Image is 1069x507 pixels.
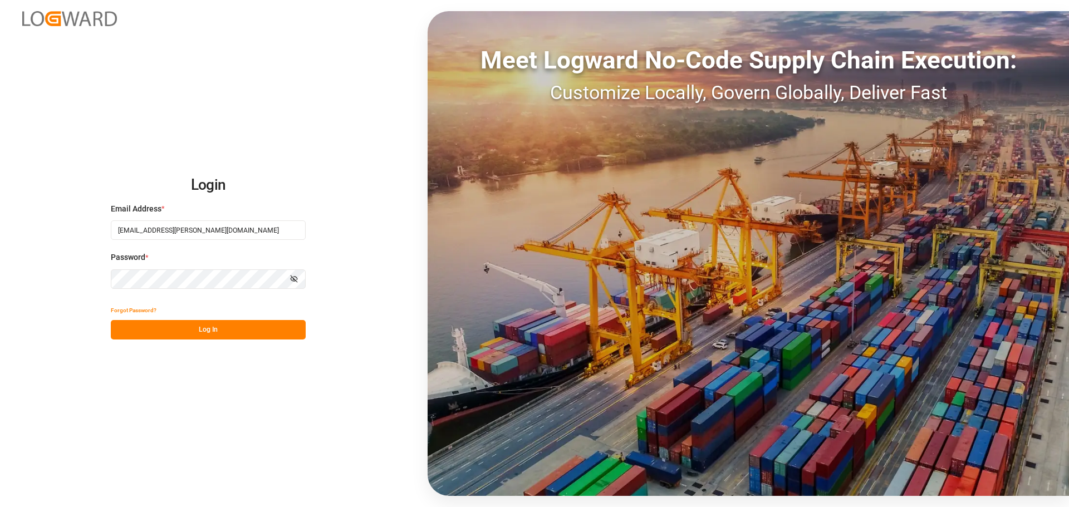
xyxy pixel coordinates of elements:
[111,168,306,203] h2: Login
[111,301,156,320] button: Forgot Password?
[111,203,161,215] span: Email Address
[428,42,1069,78] div: Meet Logward No-Code Supply Chain Execution:
[22,11,117,26] img: Logward_new_orange.png
[111,220,306,240] input: Enter your email
[111,252,145,263] span: Password
[111,320,306,339] button: Log In
[428,78,1069,107] div: Customize Locally, Govern Globally, Deliver Fast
